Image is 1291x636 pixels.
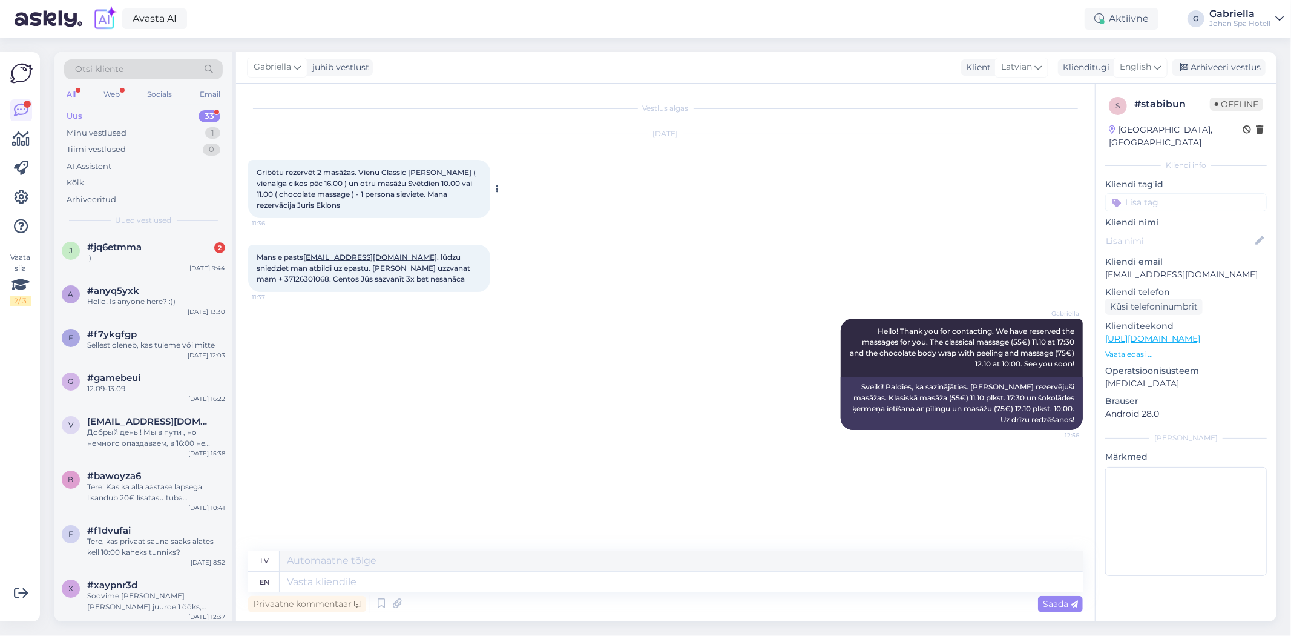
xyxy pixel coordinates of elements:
[248,103,1083,114] div: Vestlus algas
[203,144,220,156] div: 0
[67,110,82,122] div: Uus
[841,377,1083,430] div: Sveiki! Paldies, ka sazinājāties. [PERSON_NAME] rezervējuši masāžas. Klasiskā masāža (55€) 11.10 ...
[75,63,123,76] span: Otsi kliente
[64,87,78,102] div: All
[850,326,1076,368] span: Hello! Thank you for contacting. We have reserved the massages for you. The classical massage (55...
[68,475,74,484] span: b
[1105,395,1267,408] p: Brauser
[961,61,991,74] div: Klient
[67,144,126,156] div: Tiimi vestlused
[1105,365,1267,377] p: Operatsioonisüsteem
[1209,9,1270,19] div: Gabriella
[188,394,225,403] div: [DATE] 16:22
[87,329,137,340] span: #f7ykgfgp
[1105,451,1267,463] p: Märkmed
[1001,61,1032,74] span: Latvian
[1105,333,1200,344] a: [URL][DOMAIN_NAME]
[122,8,187,29] a: Avasta AI
[10,296,31,306] div: 2 / 3
[303,253,437,262] a: [EMAIL_ADDRESS][DOMAIN_NAME]
[1105,160,1267,171] div: Kliendi info
[87,373,140,383] span: #gamebeui
[87,525,131,536] span: #f1dvufai
[92,6,117,31] img: explore-ai
[1105,349,1267,360] p: Vaata edasi ...
[1058,61,1109,74] div: Klienditugi
[1105,216,1267,229] p: Kliendi nimi
[68,333,73,342] span: f
[254,61,291,74] span: Gabriella
[188,449,225,458] div: [DATE] 15:38
[1116,101,1120,110] span: s
[1210,98,1263,111] span: Offline
[68,584,73,593] span: x
[1120,61,1151,74] span: English
[1209,19,1270,28] div: Johan Spa Hotell
[1105,178,1267,191] p: Kliendi tag'id
[87,471,141,482] span: #bawoyza6
[69,246,73,255] span: j
[199,110,220,122] div: 33
[188,351,225,360] div: [DATE] 12:03
[1105,432,1267,443] div: [PERSON_NAME]
[1172,59,1266,76] div: Arhiveeri vestlus
[68,529,73,538] span: f
[101,87,122,102] div: Web
[307,61,369,74] div: juhib vestlust
[87,580,137,591] span: #xaypnr3d
[116,215,172,226] span: Uued vestlused
[87,427,225,449] div: Добрый день ! Мы в пути , но немного опаздаваем, в 16:00 не успеем. С уважением [PERSON_NAME] [PH...
[1034,431,1079,440] span: 12:56
[248,128,1083,139] div: [DATE]
[1105,408,1267,420] p: Android 28.0
[1105,268,1267,281] p: [EMAIL_ADDRESS][DOMAIN_NAME]
[214,242,225,253] div: 2
[87,340,225,351] div: Sellest oleneb, kas tuleme või mitte
[87,285,139,296] span: #anyq5yxk
[67,161,111,173] div: AI Assistent
[189,263,225,273] div: [DATE] 9:44
[68,377,74,386] span: g
[68,290,74,299] span: a
[1105,320,1267,333] p: Klienditeekond
[1209,9,1284,28] a: GabriellaJohan Spa Hotell
[87,536,225,558] div: Tere, kas privaat sauna saaks alates kell 10:00 kaheks tunniks?
[1106,234,1253,248] input: Lisa nimi
[1043,598,1078,609] span: Saada
[87,416,213,427] span: vladocek@inbox.lv
[67,177,84,189] div: Kõik
[1085,8,1158,30] div: Aktiivne
[87,591,225,612] div: Soovime [PERSON_NAME] [PERSON_NAME] juurde 1 ööks, kasutada ka spa mõnusid
[87,296,225,307] div: Hello! Is anyone here? :))
[248,596,366,612] div: Privaatne kommentaar
[205,127,220,139] div: 1
[197,87,223,102] div: Email
[10,62,33,85] img: Askly Logo
[87,482,225,503] div: Tere! Kas ka alla aastase lapsega lisandub 20€ lisatasu tuba broneerides?
[188,612,225,621] div: [DATE] 12:37
[252,293,297,302] span: 11:37
[188,503,225,512] div: [DATE] 10:41
[257,253,472,283] span: Mans e pasts . lūdzu sniedziet man atbildi uz epastu. [PERSON_NAME] uzzvanat mam + 37126301068. C...
[87,383,225,394] div: 12.09-13.09
[260,572,270,592] div: en
[87,242,142,253] span: #jq6etmma
[1109,124,1243,149] div: [GEOGRAPHIC_DATA], [GEOGRAPHIC_DATA]
[67,127,126,139] div: Minu vestlused
[1034,309,1079,318] span: Gabriella
[191,558,225,567] div: [DATE] 8:52
[261,551,269,571] div: lv
[1188,10,1204,27] div: G
[1105,193,1267,211] input: Lisa tag
[68,420,73,429] span: v
[1105,299,1203,315] div: Küsi telefoninumbrit
[87,253,225,263] div: :)
[1134,97,1210,111] div: # stabibun
[1105,256,1267,268] p: Kliendi email
[257,168,478,210] span: Gribētu rezervēt 2 masāžas. Vienu Classic [PERSON_NAME] ( vienalga cikos pēc 16.00 ) un otru masā...
[188,307,225,316] div: [DATE] 13:30
[145,87,174,102] div: Socials
[252,219,297,228] span: 11:36
[67,194,116,206] div: Arhiveeritud
[1105,377,1267,390] p: [MEDICAL_DATA]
